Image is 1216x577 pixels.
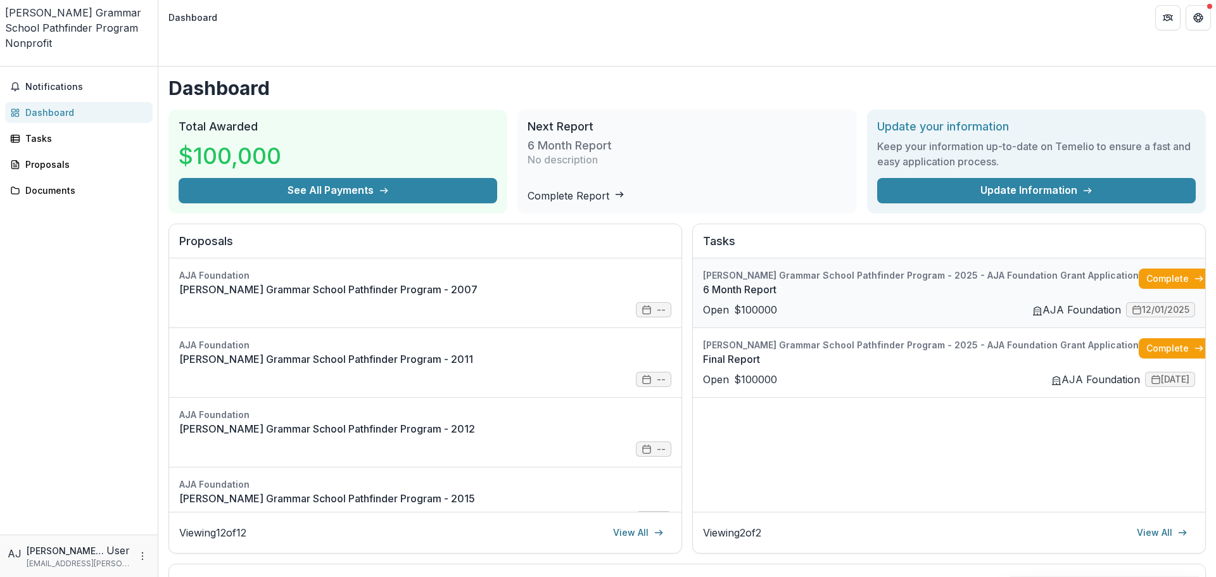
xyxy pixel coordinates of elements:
[1155,5,1181,30] button: Partners
[5,77,153,97] button: Notifications
[877,178,1196,203] a: Update Information
[106,543,130,558] p: User
[5,5,153,35] div: [PERSON_NAME] Grammar School Pathfinder Program
[1186,5,1211,30] button: Get Help
[5,128,153,149] a: Tasks
[877,139,1196,169] h3: Keep your information up-to-date on Temelio to ensure a fast and easy application process.
[179,139,281,173] h3: $100,000
[27,558,130,569] p: [EMAIL_ADDRESS][PERSON_NAME][DOMAIN_NAME]
[179,282,671,297] a: [PERSON_NAME] Grammar School Pathfinder Program - 2007
[168,11,217,24] div: Dashboard
[528,152,598,167] p: No description
[5,154,153,175] a: Proposals
[25,132,142,145] div: Tasks
[179,120,497,134] h2: Total Awarded
[25,82,148,92] span: Notifications
[605,523,671,543] a: View All
[179,491,671,506] a: [PERSON_NAME] Grammar School Pathfinder Program - 2015
[703,352,1139,367] a: Final Report
[1139,269,1212,289] a: Complete
[25,184,142,197] div: Documents
[168,77,1206,99] h1: Dashboard
[703,234,1195,258] h2: Tasks
[1129,523,1195,543] a: View All
[179,525,246,540] p: Viewing 12 of 12
[5,180,153,201] a: Documents
[703,525,761,540] p: Viewing 2 of 2
[528,189,624,202] a: Complete Report
[179,421,671,436] a: [PERSON_NAME] Grammar School Pathfinder Program - 2012
[179,234,671,258] h2: Proposals
[179,178,497,203] button: See All Payments
[135,548,150,564] button: More
[25,158,142,171] div: Proposals
[5,37,52,49] span: Nonprofit
[8,546,22,561] div: Anabelle Marty Jose
[528,120,846,134] h2: Next Report
[877,120,1196,134] h2: Update your information
[1139,338,1212,358] a: Complete
[179,352,671,367] a: [PERSON_NAME] Grammar School Pathfinder Program - 2011
[163,8,222,27] nav: breadcrumb
[5,102,153,123] a: Dashboard
[528,139,612,153] h3: 6 Month Report
[27,544,106,557] p: [PERSON_NAME] [PERSON_NAME]
[703,282,1139,297] a: 6 Month Report
[25,106,142,119] div: Dashboard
